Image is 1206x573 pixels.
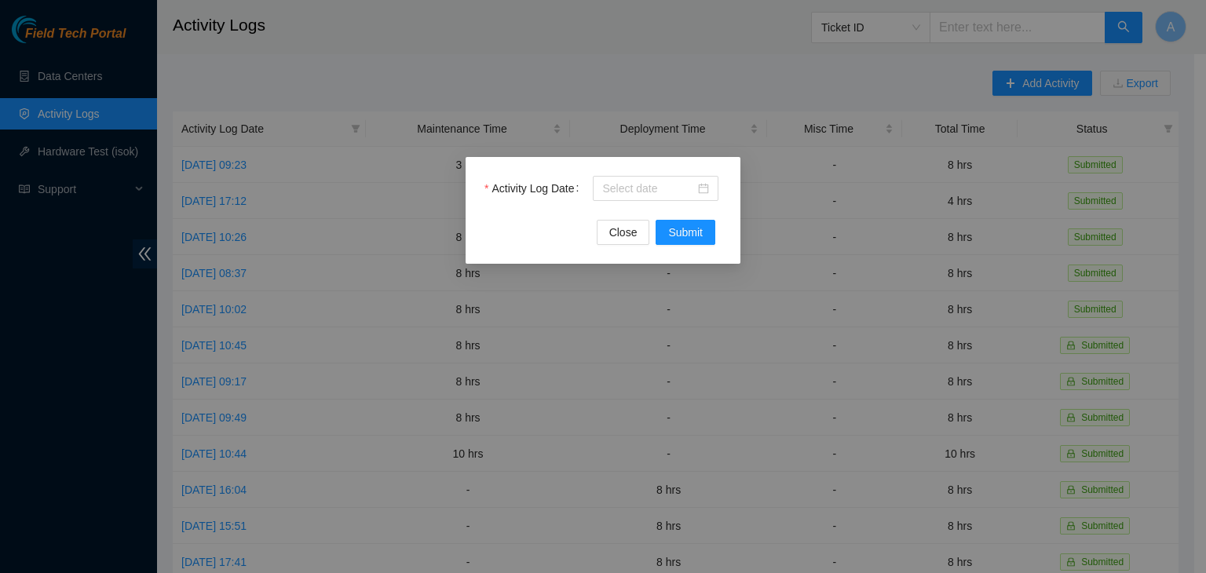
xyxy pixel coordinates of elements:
[602,180,695,197] input: Activity Log Date
[484,176,585,201] label: Activity Log Date
[668,224,703,241] span: Submit
[609,224,638,241] span: Close
[597,220,650,245] button: Close
[656,220,715,245] button: Submit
